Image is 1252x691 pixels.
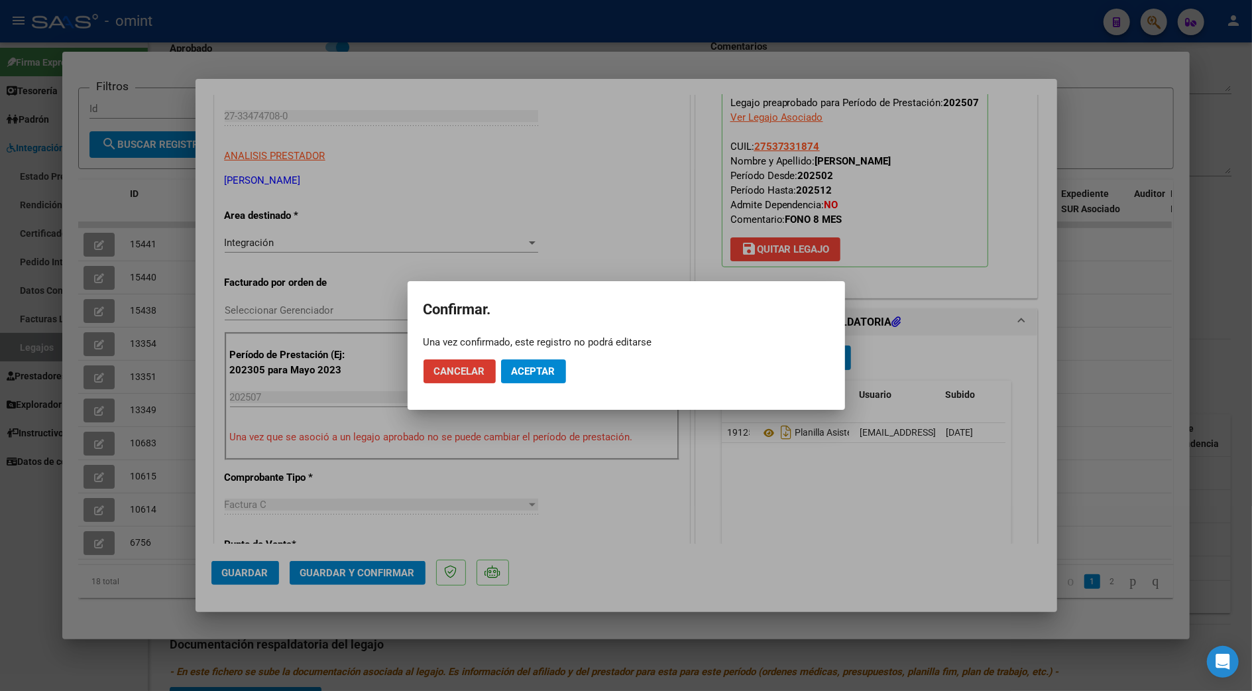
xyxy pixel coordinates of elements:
[424,297,829,322] h2: Confirmar.
[434,365,485,377] span: Cancelar
[424,336,829,349] div: Una vez confirmado, este registro no podrá editarse
[501,359,566,383] button: Aceptar
[512,365,555,377] span: Aceptar
[1207,646,1239,678] div: Open Intercom Messenger
[424,359,496,383] button: Cancelar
